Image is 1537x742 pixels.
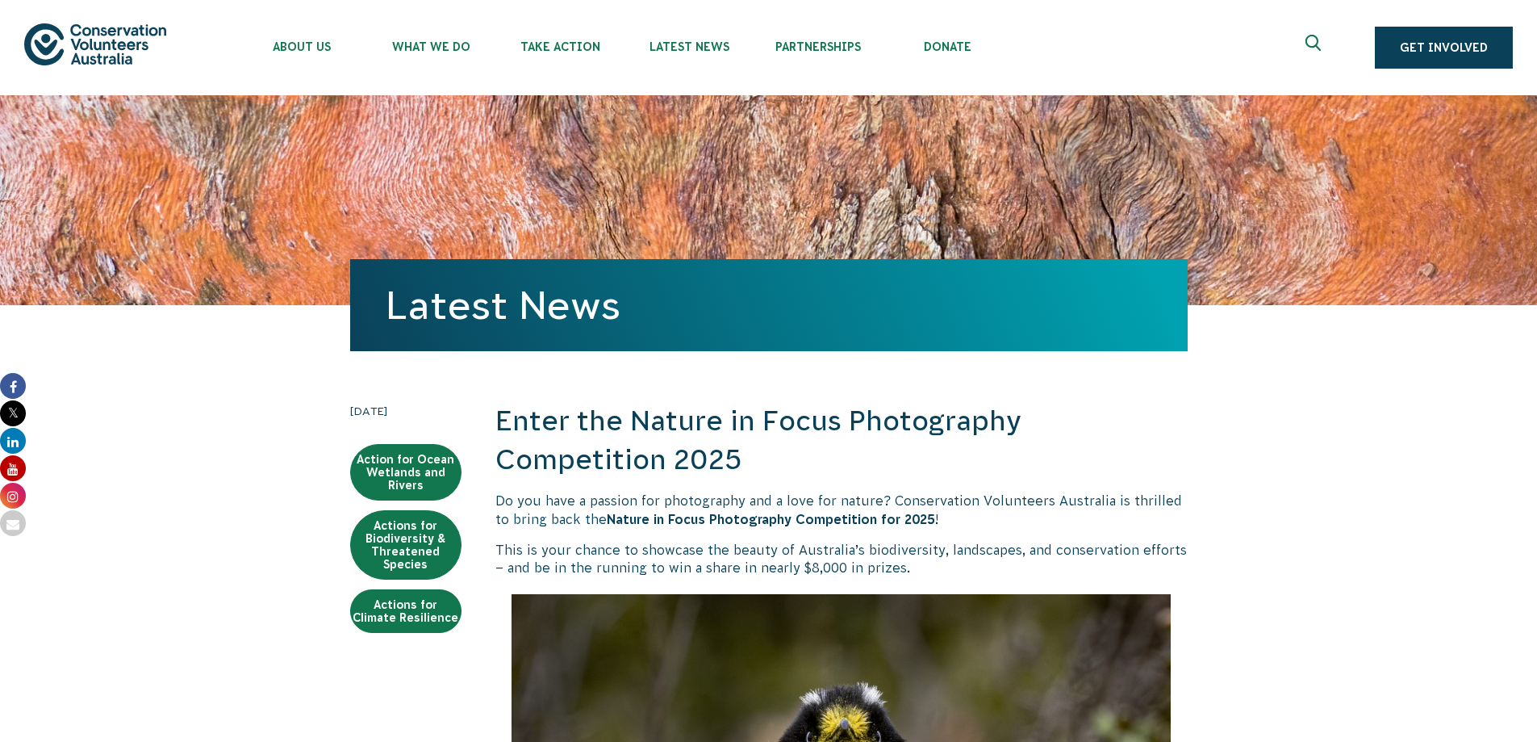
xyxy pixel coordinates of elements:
p: Do you have a passion for photography and a love for nature? Conservation Volunteers Australia is... [495,492,1188,528]
span: Expand search box [1305,35,1326,61]
span: What We Do [366,40,495,53]
span: Latest News [624,40,754,53]
a: Get Involved [1375,27,1513,69]
a: Actions for Climate Resilience [350,589,462,633]
p: This is your chance to showcase the beauty of Australia’s biodiversity, landscapes, and conservat... [495,541,1188,577]
span: Take Action [495,40,624,53]
img: logo.svg [24,23,166,65]
span: Partnerships [754,40,883,53]
a: Action for Ocean Wetlands and Rivers [350,444,462,501]
span: Donate [883,40,1012,53]
a: Actions for Biodiversity & Threatened Species [350,510,462,580]
strong: Nature in Focus Photography Competition for 2025 [607,512,935,526]
button: Expand search box Close search box [1296,28,1334,67]
h2: Enter the Nature in Focus Photography Competition 2025 [495,402,1188,479]
a: Latest News [386,283,620,327]
span: About Us [237,40,366,53]
time: [DATE] [350,402,462,420]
